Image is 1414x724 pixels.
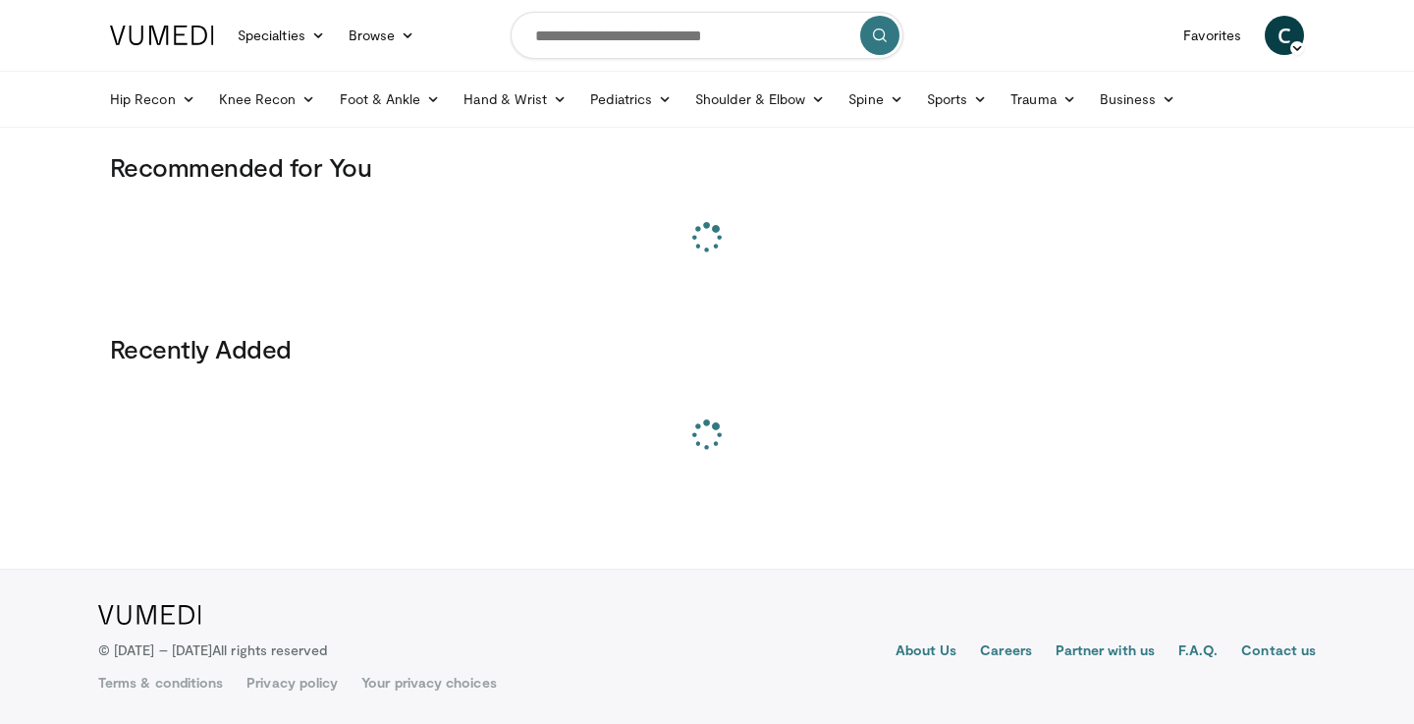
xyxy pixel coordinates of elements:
[361,673,496,693] a: Your privacy choices
[980,640,1032,664] a: Careers
[207,80,328,119] a: Knee Recon
[110,151,1304,183] h3: Recommended for You
[511,12,903,59] input: Search topics, interventions
[999,80,1088,119] a: Trauma
[98,605,201,625] img: VuMedi Logo
[578,80,683,119] a: Pediatrics
[110,333,1304,364] h3: Recently Added
[212,641,327,658] span: All rights reserved
[896,640,957,664] a: About Us
[98,80,207,119] a: Hip Recon
[915,80,1000,119] a: Sports
[1171,16,1253,55] a: Favorites
[1265,16,1304,55] a: C
[1241,640,1316,664] a: Contact us
[1088,80,1188,119] a: Business
[1056,640,1155,664] a: Partner with us
[837,80,914,119] a: Spine
[452,80,578,119] a: Hand & Wrist
[110,26,214,45] img: VuMedi Logo
[98,673,223,693] a: Terms & conditions
[683,80,837,119] a: Shoulder & Elbow
[328,80,453,119] a: Foot & Ankle
[1178,640,1218,664] a: F.A.Q.
[98,640,328,660] p: © [DATE] – [DATE]
[246,673,338,693] a: Privacy policy
[226,16,337,55] a: Specialties
[337,16,427,55] a: Browse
